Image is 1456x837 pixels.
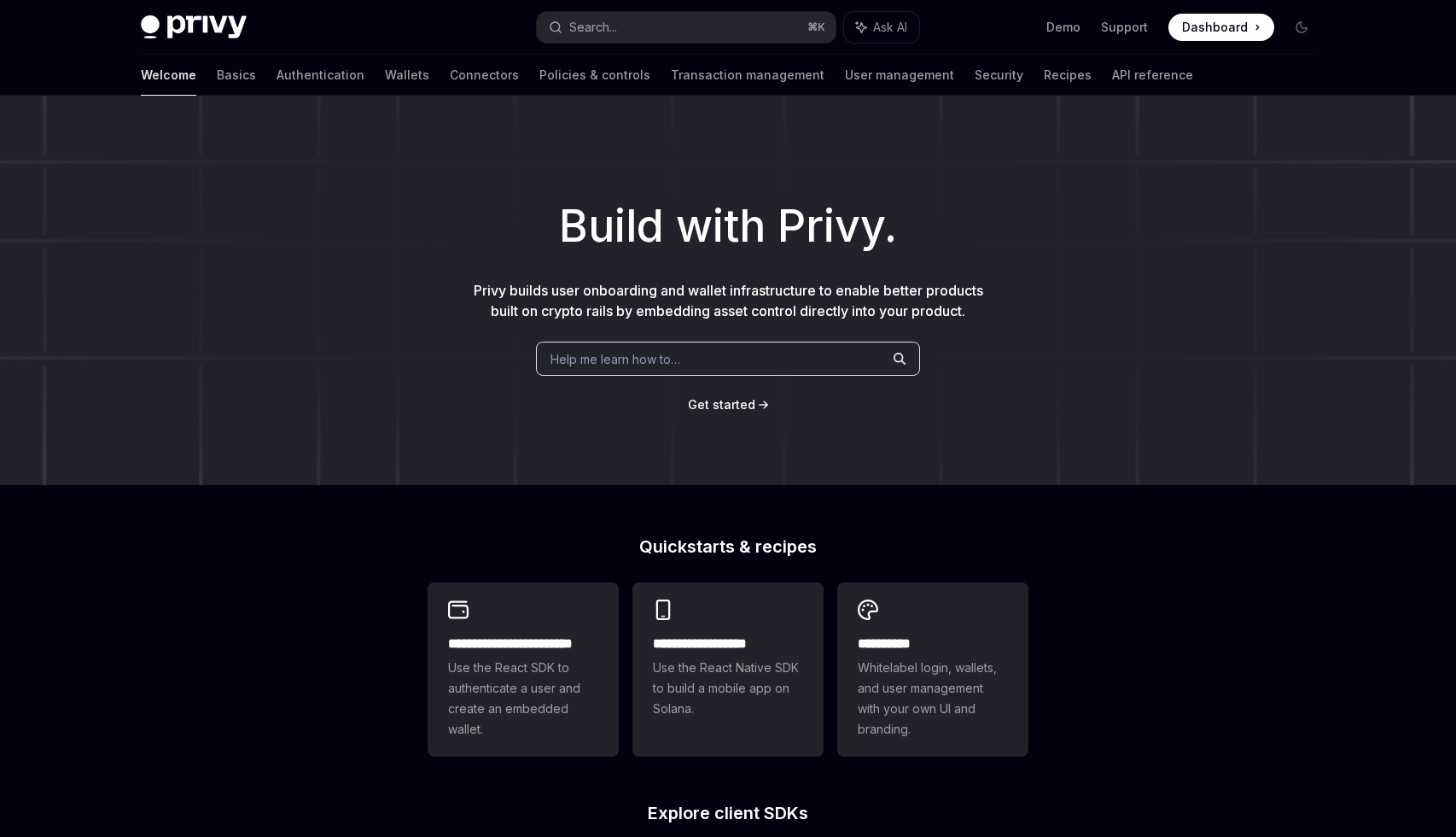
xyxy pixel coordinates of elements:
a: Security [975,55,1023,96]
h1: Build with Privy. [27,193,1429,260]
a: **** *****Whitelabel login, wallets, and user management with your own UI and branding. [837,582,1028,757]
a: Authentication [277,55,364,96]
span: Ask AI [873,19,907,36]
h2: Quickstarts & recipes [428,538,1028,555]
a: Policies & controls [539,55,650,96]
span: Help me learn how to… [550,350,680,368]
img: dark logo [141,15,247,39]
div: Search... [569,17,617,38]
span: ⌘ K [807,20,825,34]
a: Dashboard [1168,14,1274,41]
a: Basics [217,55,256,96]
button: Ask AI [844,12,919,43]
a: Demo [1046,19,1080,36]
a: **** **** **** ***Use the React Native SDK to build a mobile app on Solana. [632,582,824,757]
span: Get started [688,397,755,412]
span: Use the React Native SDK to build a mobile app on Solana. [653,658,803,719]
span: Dashboard [1182,19,1248,36]
span: Privy builds user onboarding and wallet infrastructure to enable better products built on crypto ... [474,282,983,319]
button: Search...⌘K [537,12,836,43]
h2: Explore client SDKs [428,805,1028,822]
a: API reference [1112,55,1193,96]
span: Whitelabel login, wallets, and user management with your own UI and branding. [858,658,1008,740]
a: Get started [688,396,755,413]
a: Welcome [141,55,196,96]
a: Transaction management [671,55,824,96]
a: Wallets [385,55,429,96]
span: Use the React SDK to authenticate a user and create an embedded wallet. [448,658,598,740]
a: Support [1101,19,1148,36]
a: User management [845,55,954,96]
a: Connectors [450,55,519,96]
button: Toggle dark mode [1288,14,1315,41]
a: Recipes [1044,55,1092,96]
